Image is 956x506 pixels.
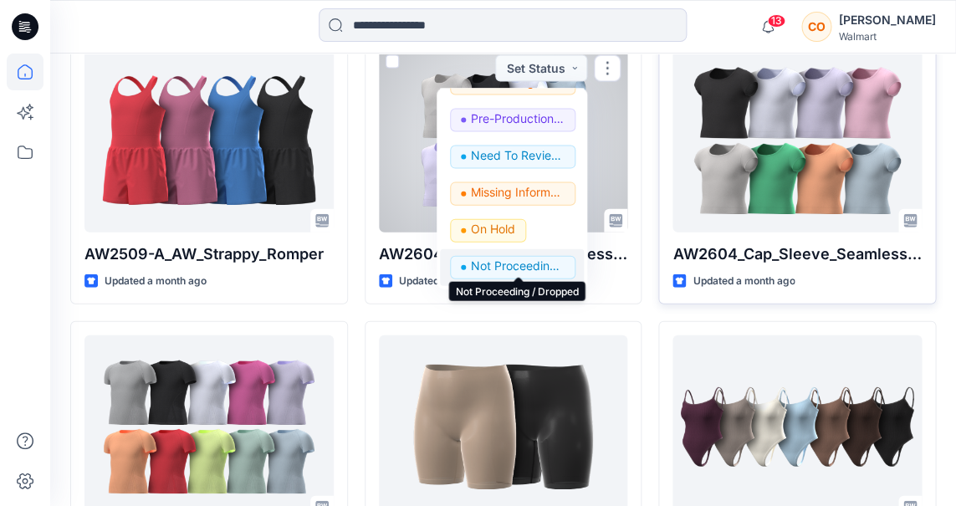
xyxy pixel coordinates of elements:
[801,12,831,42] div: CO
[471,219,515,241] p: On Hold
[471,109,565,130] p: Pre-Production Approved
[672,243,922,266] p: AW2604_Cap_Sleeve_Seamless_Tee
[84,49,334,233] a: AW2509-A_AW_Strappy_Romper
[693,273,795,290] p: Updated a month ago
[379,49,628,233] a: AW2604_Cap_Sleeve_Seamless_Tee_
[399,273,501,290] p: Updated a month ago
[767,14,785,28] span: 13
[105,273,207,290] p: Updated a month ago
[471,256,565,278] p: Not Proceeding / Dropped
[379,243,628,266] p: AW2604_Cap_Sleeve_Seamless_Tee_
[672,49,922,233] a: AW2604_Cap_Sleeve_Seamless_Tee
[838,30,935,43] div: Walmart
[84,243,334,266] p: AW2509-A_AW_Strappy_Romper
[471,146,565,167] p: Need To Review - Design/PD/Tech
[838,10,935,30] div: [PERSON_NAME]
[471,182,565,204] p: Missing Information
